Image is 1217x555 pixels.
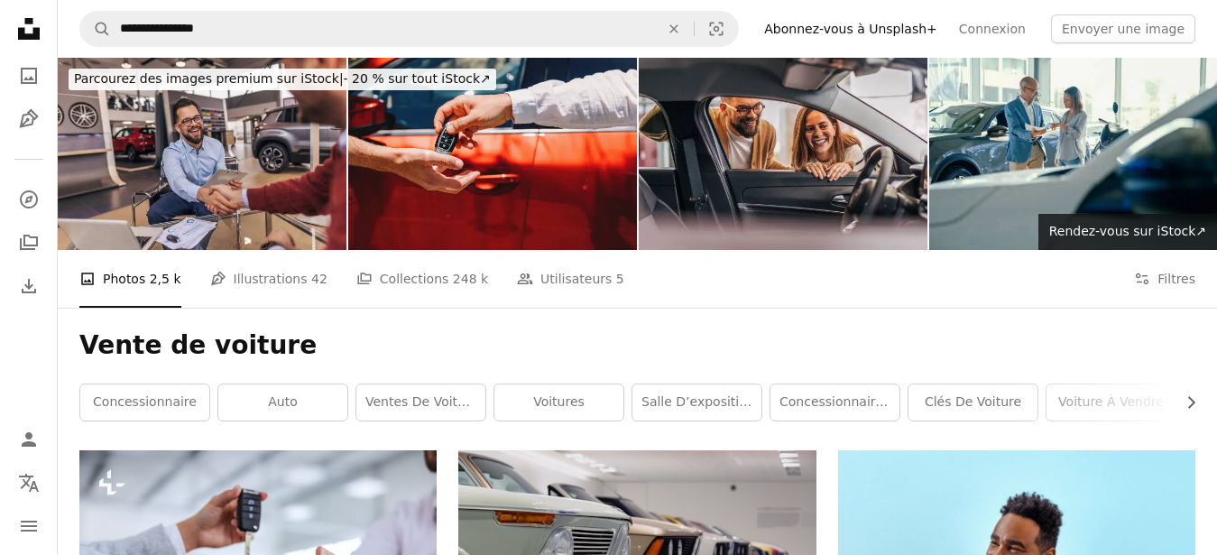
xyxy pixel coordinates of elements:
img: Un couple regardant à l’intérieur d’une nouvelle voiture chez le concessionnaire. [639,58,927,250]
img: Une coopération réussie entre l’acheteur et le vendeur [58,58,346,250]
button: Recherche de visuels [695,12,738,46]
a: Collections 248 k [356,250,488,308]
a: Historique de téléchargement [11,268,47,304]
span: Rendez-vous sur iStock ↗ [1049,224,1206,238]
a: Rendez-vous sur iStock↗ [1038,214,1217,250]
div: - 20 % sur tout iStock ↗ [69,69,496,90]
a: Utilisateurs 5 [517,250,624,308]
a: Connexion [948,14,1037,43]
button: faire défiler la liste vers la droite [1175,384,1195,421]
a: salle d’exposition de voitures [632,384,761,421]
a: concessionnaire automobile [770,384,899,421]
a: Explorer [11,181,47,217]
button: Filtres [1134,250,1195,308]
span: 42 [311,269,327,289]
a: Abonnez-vous à Unsplash+ [753,14,948,43]
a: Connexion / S’inscrire [11,421,47,458]
a: Parcourez des images premium sur iStock|- 20 % sur tout iStock↗ [58,58,507,101]
a: Photos [11,58,47,94]
a: Ventes de voitures [356,384,485,421]
button: Envoyer une image [1051,14,1195,43]
a: voitures [494,384,623,421]
a: auto [218,384,347,421]
button: Menu [11,508,47,544]
a: clés de voiture [908,384,1037,421]
span: 5 [616,269,624,289]
a: Illustrations 42 [210,250,327,308]
h1: Vente de voiture [79,329,1195,362]
a: Collections [11,225,47,261]
span: 248 k [453,269,488,289]
button: Effacer [654,12,694,46]
img: Le concessionnaire donne les clés de la voiture au nouveau propriétaire. Gros plan des mains sur ... [348,58,637,250]
a: Illustrations [11,101,47,137]
button: Rechercher sur Unsplash [80,12,111,46]
button: Langue [11,465,47,501]
a: Voiture à vendre [1046,384,1176,421]
a: Concessionnaire [80,384,209,421]
form: Rechercher des visuels sur tout le site [79,11,739,47]
span: Parcourez des images premium sur iStock | [74,71,344,86]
